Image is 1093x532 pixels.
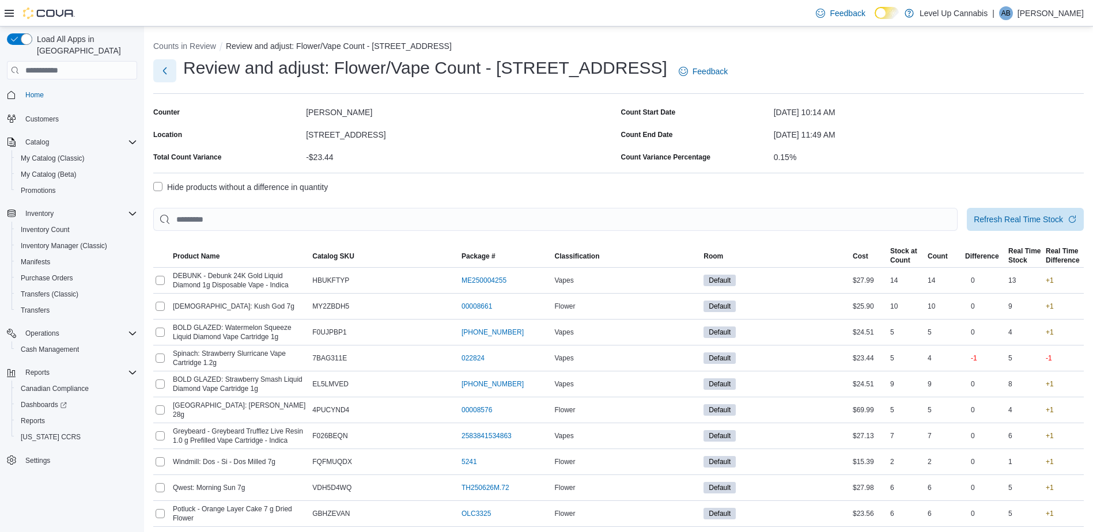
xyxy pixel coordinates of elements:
[553,377,702,391] div: Vapes
[920,6,988,20] p: Level Up Cannabis
[21,416,45,425] span: Reports
[312,431,347,440] span: F026BEQN
[553,507,702,520] div: Flower
[16,398,71,412] a: Dashboards
[971,328,975,337] p: 0
[183,56,667,79] h1: Review and adjust: Flower/Vape Count - [STREET_ADDRESS]
[21,366,137,379] span: Reports
[1006,429,1043,443] div: 6
[925,481,963,495] div: 6
[173,349,308,367] span: Spinach: Strawberry Slurricane Vape Cartridge 1.2g
[21,111,137,126] span: Customers
[850,403,888,417] div: $69.99
[16,287,137,301] span: Transfers (Classic)
[553,249,702,263] button: Classification
[12,397,142,413] a: Dashboards
[312,509,350,518] span: GBHZEVAN
[12,238,142,254] button: Inventory Manager (Classic)
[153,59,176,82] button: Next
[153,208,958,231] input: This is a search bar. After typing your query, hit enter to filter the results lower in the page.
[811,2,869,25] a: Feedback
[173,252,220,261] span: Product Name
[21,135,54,149] button: Catalog
[226,41,452,51] button: Review and adjust: Flower/Vape Count - [STREET_ADDRESS]
[16,287,83,301] a: Transfers (Classic)
[709,301,731,311] span: Default
[25,90,44,100] span: Home
[173,457,275,466] span: Windmill: Dos - Si - Dos Milled 7g
[888,377,925,391] div: 9
[462,405,492,415] a: 00008576
[462,252,496,261] span: Package #
[709,431,731,441] span: Default
[967,208,1084,231] button: Refresh Real Time Stock
[173,483,245,492] span: Qwest: Morning Sun 7g
[306,103,616,117] div: [PERSON_NAME]
[1006,455,1043,469] div: 1
[2,206,142,222] button: Inventory
[850,377,888,391] div: $24.51
[850,481,888,495] div: $27.98
[850,351,888,365] div: $23.44
[925,507,963,520] div: 6
[25,368,50,377] span: Reports
[462,379,524,389] a: [PHONE_NUMBER]
[462,302,492,311] a: 00008661
[555,252,600,261] span: Classification
[21,154,85,163] span: My Catalog (Classic)
[553,273,702,287] div: Vapes
[16,239,112,253] a: Inventory Manager (Classic)
[312,354,347,363] span: 7BAG311E
[462,276,506,285] a: ME250004255
[774,126,1084,139] div: [DATE] 11:49 AM
[16,271,137,285] span: Purchase Orders
[890,256,917,265] div: Count
[850,507,888,520] div: $23.56
[312,252,354,261] span: Catalog SKU
[971,276,975,285] p: 0
[674,60,732,83] a: Feedback
[1006,273,1043,287] div: 13
[963,249,1006,263] button: Difference
[965,252,999,261] span: Difference
[21,306,50,315] span: Transfers
[16,414,50,428] a: Reports
[16,151,89,165] a: My Catalog (Classic)
[704,326,736,338] span: Default
[553,455,702,469] div: Flower
[173,401,308,419] span: Fraser Valley: D. Burger 28g
[16,398,137,412] span: Dashboards
[21,366,54,379] button: Reports
[16,382,93,396] a: Canadian Compliance
[16,168,81,181] a: My Catalog (Beta)
[709,275,731,286] span: Default
[21,454,55,468] a: Settings
[462,354,485,363] a: 022824
[16,343,137,356] span: Cash Management
[21,112,63,126] a: Customers
[553,299,702,313] div: Flower
[553,481,702,495] div: Flower
[925,273,963,287] div: 14
[12,302,142,318] button: Transfers
[890,246,917,256] div: Stock at
[553,351,702,365] div: Vapes
[971,483,975,492] p: 0
[173,427,308,445] span: Greybeard - Greybeard Trufflez Live Resin 1.0 g Prefilled Vape Cartridge - Indica
[704,430,736,442] span: Default
[1006,351,1043,365] div: 5
[16,223,137,237] span: Inventory Count
[925,429,963,443] div: 7
[701,249,850,263] button: Room
[925,325,963,339] div: 5
[1046,457,1054,466] p: +1
[709,482,731,493] span: Default
[12,222,142,238] button: Inventory Count
[693,66,728,77] span: Feedback
[2,134,142,150] button: Catalog
[21,207,58,221] button: Inventory
[12,429,142,445] button: [US_STATE] CCRS
[1001,6,1011,20] span: AB
[888,403,925,417] div: 5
